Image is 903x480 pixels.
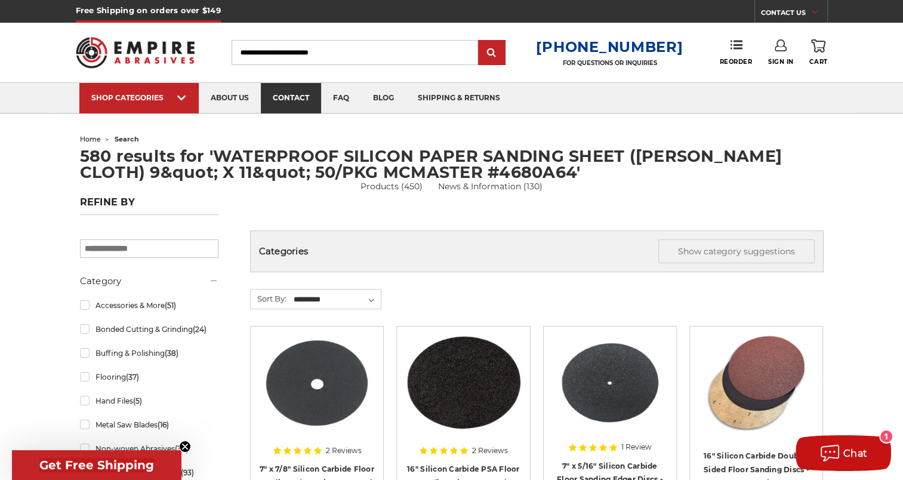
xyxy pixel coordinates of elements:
span: Reorder [719,58,752,66]
a: [PHONE_NUMBER] [536,38,683,56]
a: Flooring [80,367,218,387]
h5: Category [80,274,218,288]
p: FOR QUESTIONS OR INQUIRIES [536,59,683,67]
img: Empire Abrasives [76,29,195,76]
a: CONTACT US [761,6,827,23]
span: Get Free Shipping [39,458,154,472]
a: shipping & returns [406,83,512,113]
a: contact [261,83,321,113]
img: Silicon Carbide 16" PSA Floor Sanding Disc [405,335,521,430]
button: Chat [796,435,891,471]
span: (5) [132,396,141,405]
span: (93) [180,468,193,477]
button: Close teaser [179,441,191,453]
a: Accessories & More [80,295,218,316]
span: Sign In [768,58,794,66]
a: home [80,135,101,143]
a: Bonded Cutting & Grinding [80,319,218,340]
a: News & Information (130) [438,180,543,193]
div: Get Free ShippingClose teaser [12,450,181,480]
span: (16) [157,420,168,429]
span: (30) [174,444,188,453]
a: faq [321,83,361,113]
a: Non-woven Abrasives [80,438,218,459]
a: Metal Saw Blades [80,414,218,435]
h5: Categories [259,239,815,263]
h1: 580 results for 'WATERPROOF SILICON PAPER SANDING SHEET ([PERSON_NAME] CLOTH) 9&quot; X 11&quot; ... [80,148,824,180]
span: (51) [164,301,175,310]
a: Cart [809,39,827,66]
img: Silicon Carbide 16" Double-Sided Floor Sanding Discs [698,335,814,430]
span: (38) [164,349,178,358]
span: (24) [192,325,206,334]
a: Reorder [719,39,752,65]
label: Sort By: [251,290,286,307]
div: 1 [880,430,892,442]
a: about us [199,83,261,113]
a: Buffing & Polishing [80,343,218,364]
img: 7" x 5/16" Silicon Carbide Floor Sanding Edger Disc Coarse [552,335,668,430]
select: Sort By: [292,291,381,309]
img: 7" x 7/8" Silicon Carbide Floor Sanding Edger Disc [259,335,375,430]
span: Cart [809,58,827,66]
h5: Refine by [80,196,218,215]
a: blog [361,83,406,113]
span: Chat [843,448,868,459]
a: Products (450) [360,181,423,192]
button: Show category suggestions [658,239,815,263]
a: Hand Files [80,390,218,411]
div: SHOP CATEGORIES [91,93,187,102]
input: Submit [480,41,504,65]
span: (37) [125,373,138,381]
span: search [115,135,139,143]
